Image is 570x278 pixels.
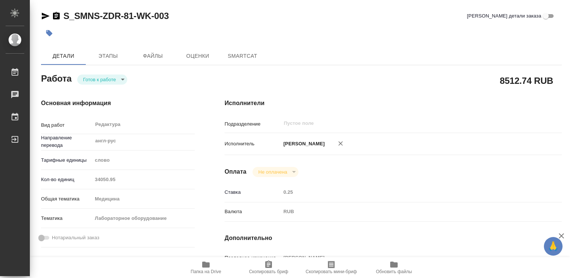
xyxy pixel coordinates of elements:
[41,71,72,85] h2: Работа
[253,167,298,177] div: Готов к работе
[363,257,425,278] button: Обновить файлы
[544,237,563,256] button: 🙏
[467,12,541,20] span: [PERSON_NAME] детали заказа
[225,234,562,243] h4: Дополнительно
[225,189,281,196] p: Ставка
[547,238,560,254] span: 🙏
[500,74,553,87] h2: 8512.74 RUB
[135,51,171,61] span: Файлы
[63,11,169,21] a: S_SMNS-ZDR-81-WK-003
[332,135,349,152] button: Удалить исполнителя
[249,269,288,274] span: Скопировать бриф
[92,154,195,167] div: слово
[281,205,534,218] div: RUB
[41,157,92,164] p: Тарифные единицы
[237,257,300,278] button: Скопировать бриф
[41,195,92,203] p: Общая тематика
[306,269,357,274] span: Скопировать мини-бриф
[256,169,289,175] button: Не оплачена
[225,254,281,262] p: Последнее изменение
[41,99,195,108] h4: Основная информация
[41,25,57,41] button: Добавить тэг
[92,193,195,205] div: Медицина
[81,76,118,83] button: Готов к работе
[225,51,260,61] span: SmartCat
[41,215,92,222] p: Тематика
[283,119,516,128] input: Пустое поле
[41,12,50,20] button: Скопировать ссылку для ЯМессенджера
[180,51,216,61] span: Оценки
[225,140,281,148] p: Исполнитель
[46,51,81,61] span: Детали
[225,208,281,215] p: Валюта
[281,140,325,148] p: [PERSON_NAME]
[175,257,237,278] button: Папка на Drive
[41,121,92,129] p: Вид работ
[225,167,247,176] h4: Оплата
[52,12,61,20] button: Скопировать ссылку
[77,75,127,85] div: Готов к работе
[300,257,363,278] button: Скопировать мини-бриф
[92,212,195,225] div: Лабораторное оборудование
[191,269,221,274] span: Папка на Drive
[225,120,281,128] p: Подразделение
[41,176,92,183] p: Кол-во единиц
[376,269,412,274] span: Обновить файлы
[92,174,195,185] input: Пустое поле
[281,187,534,198] input: Пустое поле
[41,134,92,149] p: Направление перевода
[281,252,534,263] input: Пустое поле
[90,51,126,61] span: Этапы
[225,99,562,108] h4: Исполнители
[52,234,99,241] span: Нотариальный заказ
